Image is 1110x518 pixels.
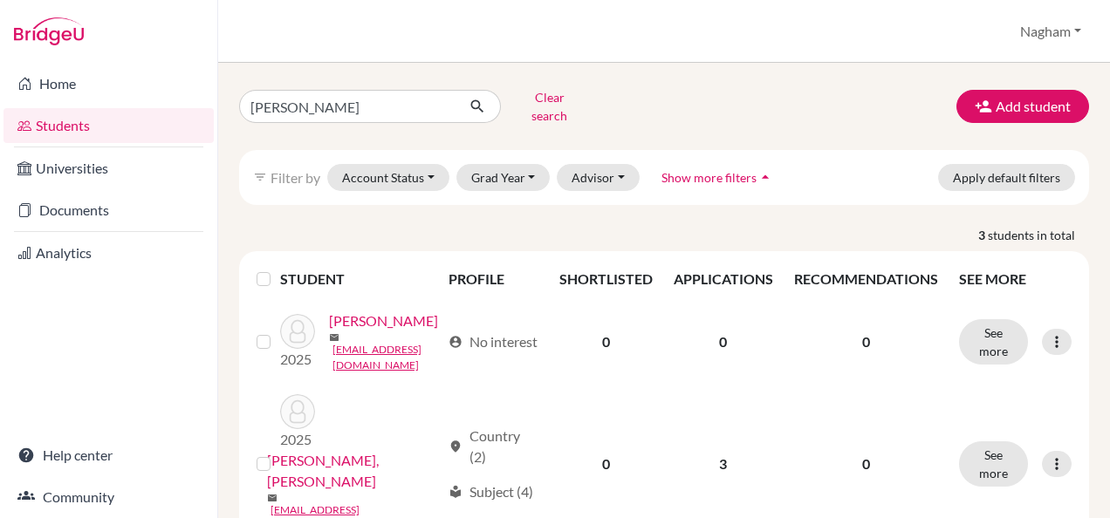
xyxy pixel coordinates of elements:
button: Grad Year [456,164,551,191]
span: Filter by [271,169,320,186]
button: See more [959,319,1028,365]
th: STUDENT [280,258,438,300]
button: Account Status [327,164,449,191]
a: Community [3,480,214,515]
span: local_library [449,485,462,499]
img: Ali, Syed Affan [280,394,315,429]
th: RECOMMENDATIONS [784,258,949,300]
p: 2025 [280,349,315,370]
th: PROFILE [438,258,549,300]
div: Country (2) [449,426,538,467]
td: 0 [663,300,784,384]
button: Advisor [557,164,640,191]
span: location_on [449,440,462,453]
a: Help center [3,438,214,473]
a: Documents [3,193,214,228]
button: Add student [956,90,1089,123]
a: Analytics [3,235,214,270]
td: 0 [549,300,663,384]
img: Ahmed, Syed [280,314,315,349]
a: Universities [3,151,214,186]
a: Students [3,108,214,143]
th: APPLICATIONS [663,258,784,300]
a: Home [3,66,214,101]
p: 0 [794,453,938,474]
button: Clear search [501,84,598,129]
p: 0 [794,331,938,352]
div: No interest [449,331,538,352]
img: Bridge-U [14,17,84,45]
div: Subject (4) [449,481,533,502]
p: 2025 [280,429,315,450]
button: Nagham [1012,15,1089,48]
a: [EMAIL_ADDRESS][DOMAIN_NAME] [332,342,441,373]
span: students in total [988,226,1089,244]
input: Find student by name... [239,90,456,123]
span: account_circle [449,335,462,349]
button: See more [959,441,1028,487]
strong: 3 [978,226,988,244]
i: arrow_drop_up [757,168,774,186]
a: [PERSON_NAME] [329,310,438,331]
button: Apply default filters [938,164,1075,191]
th: SEE MORE [949,258,1082,300]
a: [PERSON_NAME], [PERSON_NAME] [267,450,441,492]
button: Show more filtersarrow_drop_up [647,164,789,191]
th: SHORTLISTED [549,258,663,300]
span: mail [267,493,277,503]
span: Show more filters [661,170,757,185]
span: mail [329,332,339,343]
i: filter_list [253,170,267,184]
